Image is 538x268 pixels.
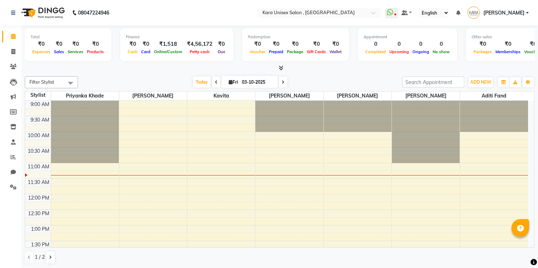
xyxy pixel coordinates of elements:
div: Stylist [25,91,51,99]
div: 0 [364,40,388,48]
div: 0 [431,40,451,48]
span: [PERSON_NAME] [483,9,525,17]
button: ADD NEW [468,77,493,87]
div: Total [30,34,106,40]
div: 1:00 PM [29,225,51,233]
div: Redemption [248,34,343,40]
span: Sales [52,49,66,54]
div: 1:30 PM [29,241,51,249]
div: ₹0 [305,40,328,48]
div: 11:30 AM [26,179,51,186]
div: ₹0 [126,40,139,48]
div: ₹0 [85,40,106,48]
span: Card [139,49,152,54]
span: 1 / 2 [35,253,45,261]
span: Fri [227,79,240,85]
span: Services [66,49,85,54]
img: Sapana [467,6,480,19]
div: Appointment [364,34,451,40]
div: ₹4,56,172 [184,40,215,48]
div: Finance [126,34,228,40]
span: Memberships [494,49,522,54]
span: Products [85,49,106,54]
span: Package [285,49,305,54]
span: [PERSON_NAME] [392,91,460,100]
span: Packages [472,49,494,54]
span: Upcoming [388,49,411,54]
iframe: chat widget [508,240,531,261]
span: [PERSON_NAME] [324,91,392,100]
input: Search Appointment [402,77,464,88]
span: Wallet [328,49,343,54]
div: 0 [411,40,431,48]
span: Petty cash [188,49,211,54]
div: ₹0 [494,40,522,48]
span: Ongoing [411,49,431,54]
img: logo [18,3,67,23]
div: ₹0 [285,40,305,48]
div: ₹0 [215,40,228,48]
span: Prepaid [267,49,285,54]
span: Cash [126,49,139,54]
span: Gift Cards [305,49,328,54]
div: ₹0 [139,40,152,48]
span: Completed [364,49,388,54]
span: [PERSON_NAME] [255,91,323,100]
div: 12:30 PM [27,210,51,217]
span: [PERSON_NAME] [119,91,187,100]
b: 08047224946 [78,3,109,23]
span: Due [216,49,227,54]
span: Priyanka khade [51,91,119,100]
span: Aditi Fand [460,91,528,100]
span: Online/Custom [152,49,184,54]
div: ₹0 [66,40,85,48]
div: ₹0 [267,40,285,48]
input: 2025-10-03 [240,77,275,88]
div: 9:30 AM [29,116,51,124]
span: Kavita [187,91,255,100]
div: ₹0 [472,40,494,48]
div: 10:30 AM [26,147,51,155]
div: 11:00 AM [26,163,51,171]
span: Voucher [248,49,267,54]
div: ₹0 [52,40,66,48]
div: 9:00 AM [29,101,51,108]
div: 10:00 AM [26,132,51,139]
span: Filter Stylist [29,79,54,85]
span: ADD NEW [470,79,491,85]
div: ₹0 [328,40,343,48]
span: Today [193,77,211,88]
div: ₹1,518 [152,40,184,48]
span: No show [431,49,451,54]
div: ₹0 [248,40,267,48]
div: 12:00 PM [27,194,51,202]
div: ₹0 [30,40,52,48]
span: Expenses [30,49,52,54]
div: 0 [388,40,411,48]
